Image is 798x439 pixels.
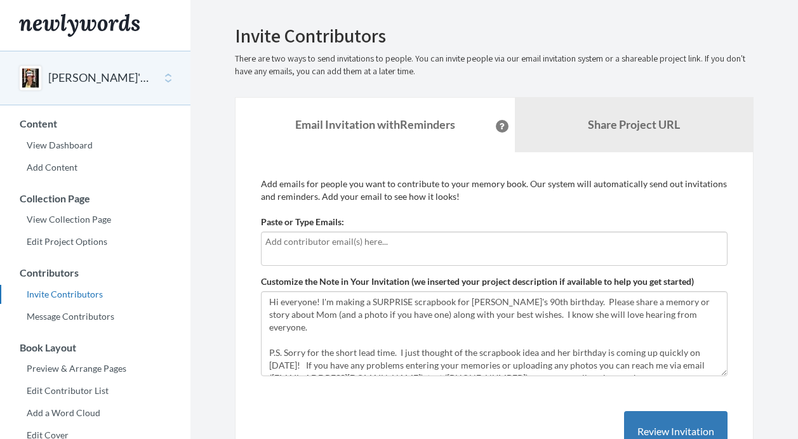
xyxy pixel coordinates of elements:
textarea: Hi everyone! I'm making a SURPRISE scrapbook for [PERSON_NAME]'s 90th birthday. Please share a me... [261,291,728,376]
p: Add emails for people you want to contribute to your memory book. Our system will automatically s... [261,178,728,203]
h3: Content [1,118,190,129]
h3: Book Layout [1,342,190,353]
h2: Invite Contributors [235,25,754,46]
b: Share Project URL [588,117,680,131]
label: Paste or Type Emails: [261,216,344,228]
strong: Email Invitation with Reminders [295,117,455,131]
button: [PERSON_NAME]'s 90th Birthday [48,70,151,86]
h3: Contributors [1,267,190,278]
img: Newlywords logo [19,14,140,37]
input: Add contributor email(s) here... [265,235,723,249]
h3: Collection Page [1,193,190,204]
p: There are two ways to send invitations to people. You can invite people via our email invitation ... [235,53,754,78]
label: Customize the Note in Your Invitation (we inserted your project description if available to help ... [261,275,694,288]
